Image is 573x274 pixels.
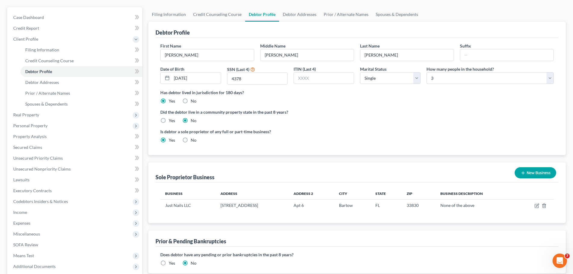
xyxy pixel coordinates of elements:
[289,187,334,199] th: Address 2
[13,210,27,215] span: Income
[294,66,316,72] label: ITIN (Last 4)
[13,36,38,42] span: Client Profile
[25,58,74,63] span: Credit Counseling Course
[20,55,142,66] a: Credit Counseling Course
[227,66,249,72] label: SSN (Last 4)
[191,137,196,143] label: No
[13,188,52,193] span: Executory Contracts
[156,29,190,36] div: Debtor Profile
[402,200,436,211] td: 33830
[227,73,287,84] input: XXXX
[169,137,175,143] label: Yes
[160,43,181,49] label: First Name
[13,15,44,20] span: Case Dashboard
[160,66,184,72] label: Date of Birth
[320,7,372,22] a: Prior / Alternate Names
[8,142,142,153] a: Secured Claims
[8,131,142,142] a: Property Analysis
[13,112,39,117] span: Real Property
[161,49,254,61] input: --
[13,134,47,139] span: Property Analysis
[13,155,63,161] span: Unsecured Priority Claims
[371,200,402,211] td: FL
[289,200,334,211] td: Apt 6
[334,187,371,199] th: City
[371,187,402,199] th: State
[13,231,40,236] span: Miscellaneous
[25,69,52,74] span: Debtor Profile
[191,260,196,266] label: No
[148,7,189,22] a: Filing Information
[13,220,30,226] span: Expenses
[8,174,142,185] a: Lawsuits
[13,145,42,150] span: Secured Claims
[191,98,196,104] label: No
[565,254,570,258] span: 7
[172,72,220,84] input: MM/DD/YYYY
[25,47,59,52] span: Filing Information
[13,264,56,269] span: Additional Documents
[334,200,371,211] td: Bartow
[427,66,494,72] label: How many people in the household?
[160,128,354,135] label: Is debtor a sole proprietor of any full or part-time business?
[169,98,175,104] label: Yes
[20,77,142,88] a: Debtor Addresses
[8,239,142,250] a: SOFA Review
[360,66,387,72] label: Marital Status
[25,91,70,96] span: Prior / Alternate Names
[156,238,226,245] div: Prior & Pending Bankruptcies
[460,49,553,61] input: --
[156,174,214,181] div: Sole Proprietor Business
[402,187,436,199] th: Zip
[191,118,196,124] label: No
[160,109,554,115] label: Did the debtor live in a community property state in the past 8 years?
[8,12,142,23] a: Case Dashboard
[279,7,320,22] a: Debtor Addresses
[13,253,34,258] span: Means Test
[20,66,142,77] a: Debtor Profile
[13,166,71,171] span: Unsecured Nonpriority Claims
[169,118,175,124] label: Yes
[8,153,142,164] a: Unsecured Priority Claims
[160,200,215,211] td: Just Nails LLC
[360,49,454,61] input: --
[260,43,285,49] label: Middle Name
[8,185,142,196] a: Executory Contracts
[20,88,142,99] a: Prior / Alternate Names
[13,123,48,128] span: Personal Property
[216,200,289,211] td: [STREET_ADDRESS]
[13,177,29,182] span: Lawsuits
[20,45,142,55] a: Filing Information
[160,89,554,96] label: Has debtor lived in jurisdiction for 180 days?
[13,242,38,247] span: SOFA Review
[372,7,422,22] a: Spouses & Dependents
[8,23,142,34] a: Credit Report
[436,200,516,211] td: None of the above
[160,187,215,199] th: Business
[216,187,289,199] th: Address
[553,254,567,268] iframe: Intercom live chat
[245,7,279,22] a: Debtor Profile
[436,187,516,199] th: Business Description
[160,251,554,258] label: Does debtor have any pending or prior bankruptcies in the past 8 years?
[360,43,380,49] label: Last Name
[260,49,354,61] input: M.I
[25,80,59,85] span: Debtor Addresses
[13,26,39,31] span: Credit Report
[169,260,175,266] label: Yes
[8,164,142,174] a: Unsecured Nonpriority Claims
[189,7,245,22] a: Credit Counseling Course
[460,43,471,49] label: Suffix
[20,99,142,109] a: Spouses & Dependents
[25,101,68,106] span: Spouses & Dependents
[294,72,354,84] input: XXXX
[515,167,556,178] button: New Business
[13,199,68,204] span: Codebtors Insiders & Notices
